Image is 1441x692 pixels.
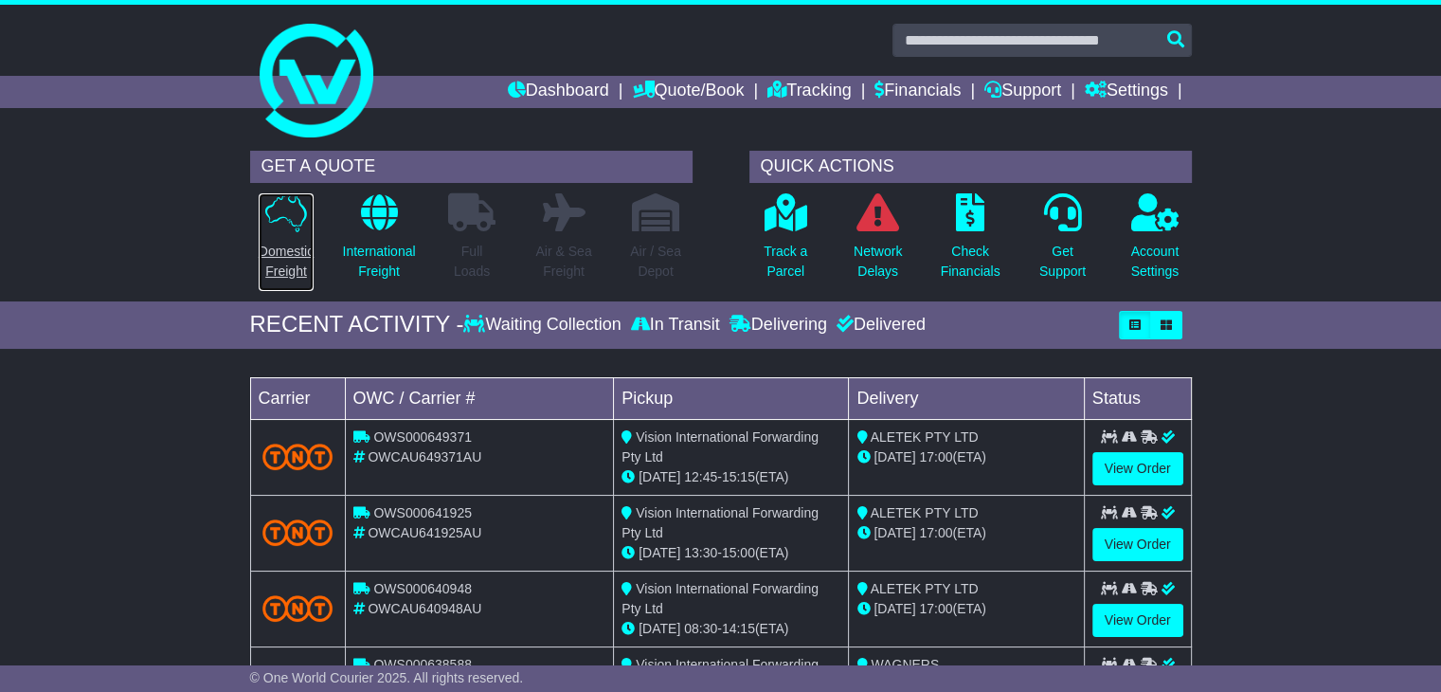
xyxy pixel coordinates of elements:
[749,151,1192,183] div: QUICK ACTIONS
[984,76,1061,108] a: Support
[258,192,315,292] a: DomesticFreight
[259,242,314,282] p: Domestic Freight
[373,657,472,672] span: OWS000638588
[767,76,851,108] a: Tracking
[1085,76,1168,108] a: Settings
[373,505,472,520] span: OWS000641925
[874,601,915,616] span: [DATE]
[684,469,717,484] span: 12:45
[373,581,472,596] span: OWS000640948
[856,599,1075,619] div: (ETA)
[341,192,416,292] a: InternationalFreight
[1039,242,1086,282] p: Get Support
[262,519,333,545] img: TNT_Domestic.png
[621,543,840,563] div: - (ETA)
[856,447,1075,467] div: (ETA)
[250,311,464,338] div: RECENT ACTIVITY -
[345,377,614,419] td: OWC / Carrier #
[368,449,481,464] span: OWCAU649371AU
[621,657,819,692] span: Vision International Forwarding Pty Ltd
[941,242,1000,282] p: Check Financials
[508,76,609,108] a: Dashboard
[639,621,680,636] span: [DATE]
[250,151,693,183] div: GET A QUOTE
[373,429,472,445] span: OWS000649371
[1092,604,1183,637] a: View Order
[684,621,717,636] span: 08:30
[632,76,744,108] a: Quote/Book
[262,444,333,469] img: TNT_Domestic.png
[874,525,915,540] span: [DATE]
[621,505,819,540] span: Vision International Forwarding Pty Ltd
[639,545,680,560] span: [DATE]
[1092,528,1183,561] a: View Order
[919,525,952,540] span: 17:00
[262,595,333,621] img: TNT_Domestic.png
[919,601,952,616] span: 17:00
[1130,192,1180,292] a: AccountSettings
[1131,242,1180,282] p: Account Settings
[250,670,524,685] span: © One World Courier 2025. All rights reserved.
[725,315,832,336] div: Delivering
[342,242,415,282] p: International Freight
[764,242,807,282] p: Track a Parcel
[448,242,495,282] p: Full Loads
[368,601,481,616] span: OWCAU640948AU
[874,449,915,464] span: [DATE]
[621,429,819,464] span: Vision International Forwarding Pty Ltd
[853,192,903,292] a: NetworkDelays
[621,619,840,639] div: - (ETA)
[722,545,755,560] span: 15:00
[940,192,1001,292] a: CheckFinancials
[854,242,902,282] p: Network Delays
[630,242,681,282] p: Air / Sea Depot
[250,377,345,419] td: Carrier
[871,429,979,445] span: ALETEK PTY LTD
[1038,192,1087,292] a: GetSupport
[874,76,961,108] a: Financials
[763,192,808,292] a: Track aParcel
[639,469,680,484] span: [DATE]
[684,545,717,560] span: 13:30
[621,467,840,487] div: - (ETA)
[463,315,625,336] div: Waiting Collection
[535,242,591,282] p: Air & Sea Freight
[871,505,979,520] span: ALETEK PTY LTD
[621,581,819,616] span: Vision International Forwarding Pty Ltd
[1084,377,1191,419] td: Status
[919,449,952,464] span: 17:00
[849,377,1084,419] td: Delivery
[722,621,755,636] span: 14:15
[1092,452,1183,485] a: View Order
[614,377,849,419] td: Pickup
[871,581,979,596] span: ALETEK PTY LTD
[871,657,939,672] span: WAGNERS
[626,315,725,336] div: In Transit
[722,469,755,484] span: 15:15
[832,315,926,336] div: Delivered
[856,523,1075,543] div: (ETA)
[368,525,481,540] span: OWCAU641925AU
